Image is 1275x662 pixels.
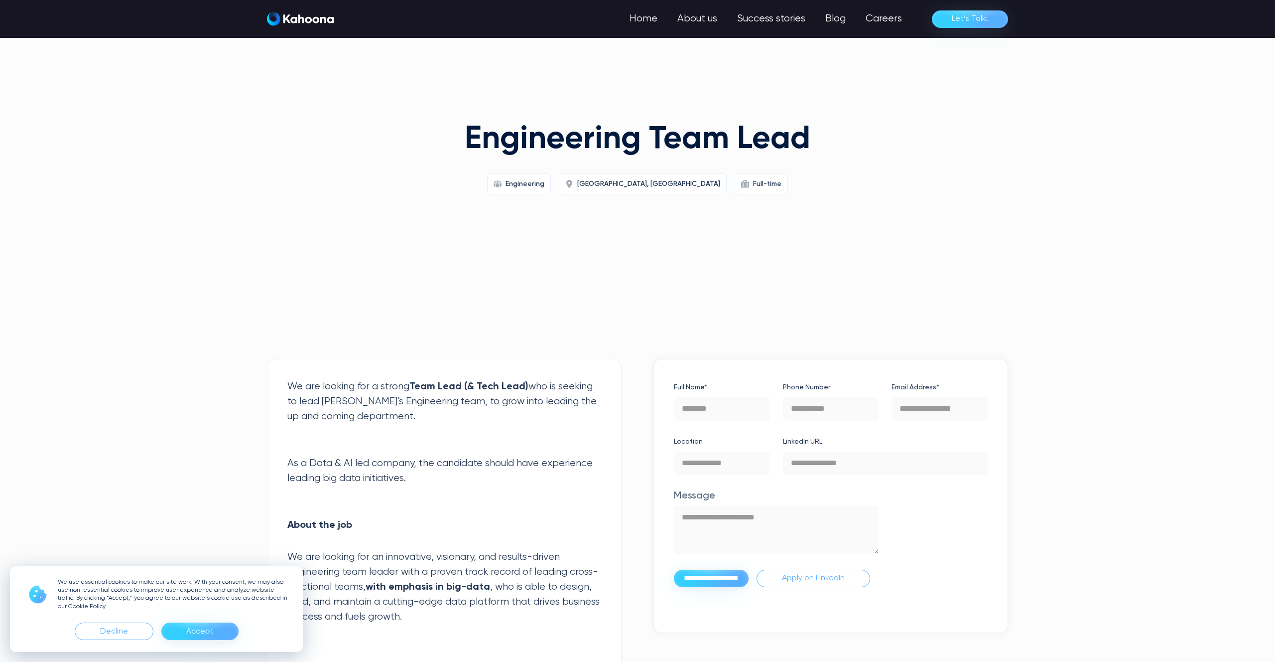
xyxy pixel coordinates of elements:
label: Email Address* [892,379,988,395]
a: home [267,12,334,26]
div: Decline [75,623,153,640]
a: Let’s Talk! [932,10,1008,28]
a: Careers [856,9,912,29]
div: Let’s Talk! [952,11,988,27]
strong: Team Lead (& Tech Lead) [409,382,528,392]
div: Decline [100,624,128,640]
div: [GEOGRAPHIC_DATA], [GEOGRAPHIC_DATA] [577,176,720,192]
div: Accept [161,623,239,640]
label: LinkedIn URL [783,434,988,450]
div: Engineering [506,176,544,192]
p: We are looking for an innovative, visionary, and results-driven Engineering team leader with a pr... [287,550,601,625]
label: Location [674,434,770,450]
div: Full-time [753,176,781,192]
a: Success stories [727,9,815,29]
a: Home [620,9,667,29]
label: Phone Number [783,379,879,395]
label: Full Name* [674,379,770,395]
p: We use essential cookies to make our site work. With your consent, we may also use non-essential ... [58,578,291,611]
p: As a Data & AI led company, the candidate should have experience leading big data initiatives. ‍ [287,456,601,501]
a: Apply on LinkedIn [757,570,870,587]
strong: About the job [287,520,352,530]
img: Kahoona logo white [267,12,334,26]
div: Accept [186,624,214,640]
h1: Engineering Team Lead [446,122,829,157]
strong: with emphasis in big-data [366,582,490,592]
a: Blog [815,9,856,29]
label: Message [674,488,879,504]
a: About us [667,9,727,29]
p: We are looking for a strong who is seeking to lead [PERSON_NAME]’s Engineering team, to grow into... [287,379,601,439]
form: Application Form [674,379,988,587]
